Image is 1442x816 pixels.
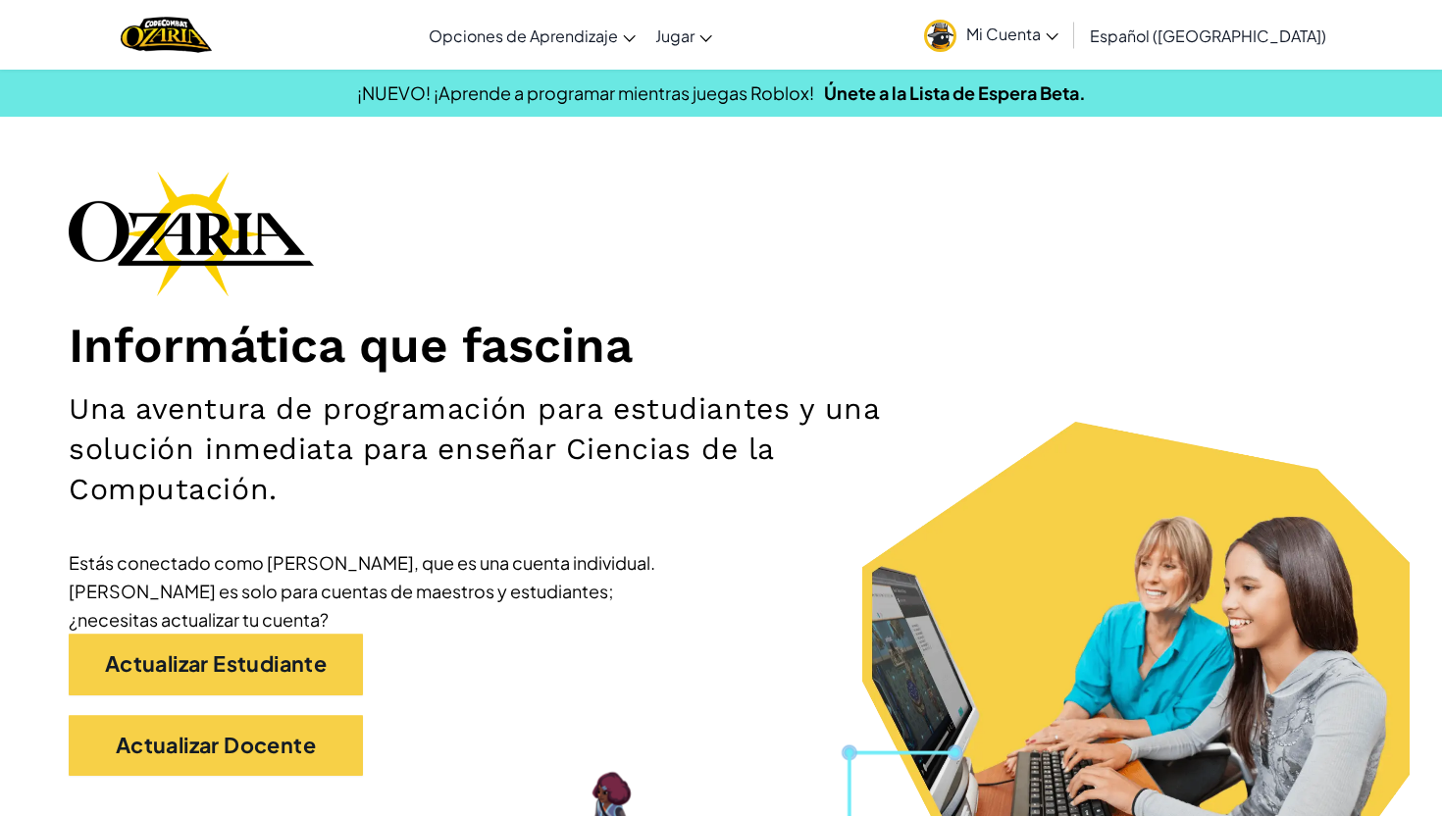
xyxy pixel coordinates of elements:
[69,715,363,776] a: Actualizar Docente
[69,634,363,694] a: Actualizar Estudiante
[645,9,722,62] a: Jugar
[655,25,695,46] span: Jugar
[69,389,943,510] h2: Una aventura de programación para estudiantes y una solución inmediata para enseñar Ciencias de l...
[69,548,657,634] div: Estás conectado como [PERSON_NAME], que es una cuenta individual. [PERSON_NAME] es solo para cuen...
[357,81,814,104] span: ¡NUEVO! ¡Aprende a programar mientras juegas Roblox!
[966,24,1058,44] span: Mi Cuenta
[1090,25,1326,46] span: Español ([GEOGRAPHIC_DATA])
[419,9,645,62] a: Opciones de Aprendizaje
[69,171,314,296] img: Ozaria branding logo
[121,15,212,55] img: Home
[914,4,1068,66] a: Mi Cuenta
[121,15,212,55] a: Ozaria by CodeCombat logo
[824,81,1086,104] a: Únete a la Lista de Espera Beta.
[924,20,956,52] img: avatar
[429,25,618,46] span: Opciones de Aprendizaje
[1080,9,1336,62] a: Español ([GEOGRAPHIC_DATA])
[69,316,1373,375] h1: Informática que fascina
